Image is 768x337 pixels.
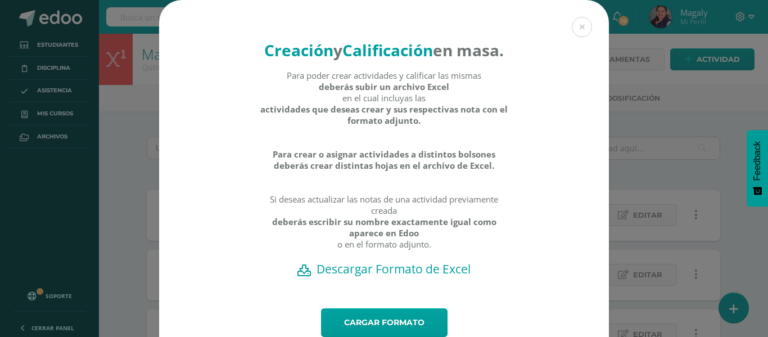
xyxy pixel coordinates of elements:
[179,261,589,277] a: Descargar Formato de Excel
[260,39,509,61] h4: en masa.
[260,70,509,261] div: Para poder crear actividades y calificar las mismas en el cual incluyas las Si deseas actualizar ...
[572,17,592,37] button: Close (Esc)
[333,39,342,61] strong: y
[319,81,449,92] strong: deberás subir un archivo Excel
[747,130,768,206] button: Feedback - Mostrar encuesta
[260,216,509,239] strong: deberás escribir su nombre exactamente igual como aparece en Edoo
[260,149,509,171] strong: Para crear o asignar actividades a distintos bolsones deberás crear distintas hojas en el archivo...
[752,141,762,181] span: Feedback
[321,308,448,337] a: Cargar formato
[264,39,333,61] strong: Creación
[342,39,433,61] strong: Calificación
[260,104,509,126] strong: actividades que deseas crear y sus respectivas nota con el formato adjunto.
